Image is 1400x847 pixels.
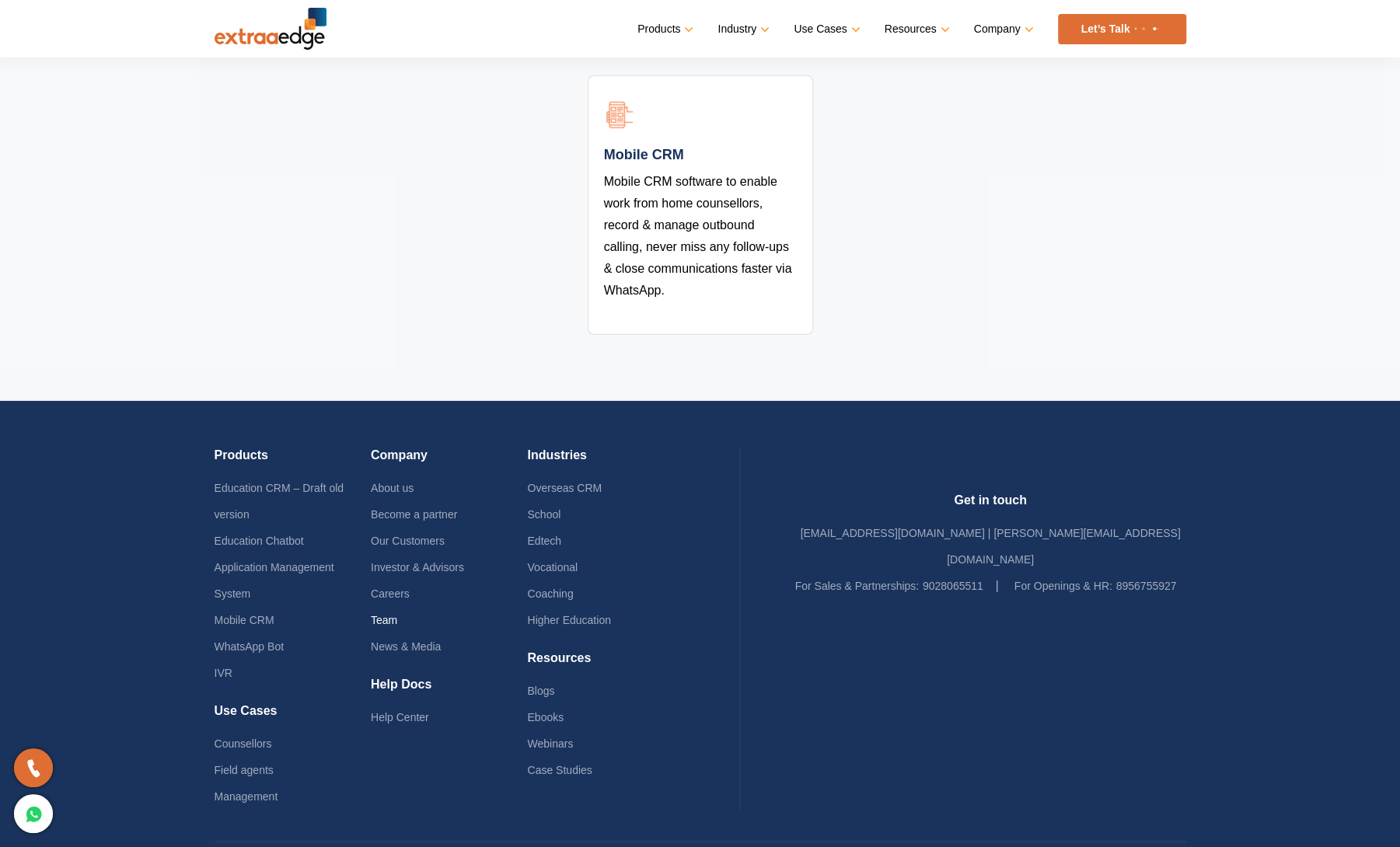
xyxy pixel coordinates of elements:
[527,508,560,521] a: School
[371,614,397,626] a: Team
[371,561,464,573] a: Investor & Advisors
[717,18,766,40] a: Industry
[215,614,274,626] a: Mobile CRM
[371,587,410,600] a: Careers
[215,667,232,679] a: IVR
[371,711,429,723] a: Help Center
[215,790,278,803] a: Management
[637,18,690,40] a: Products
[215,764,274,776] a: Field agents
[527,685,554,697] a: Blogs
[215,703,371,730] h4: Use Cases
[215,535,304,547] a: Education Chatbot
[885,18,947,40] a: Resources
[923,580,983,592] a: 9028065511
[1014,573,1112,599] label: For Openings & HR:
[527,535,561,547] a: Edtech
[1115,580,1176,592] a: 8956755927
[527,764,592,776] a: Case Studies
[215,482,344,521] a: Education CRM – Draft old version
[795,573,920,599] label: For Sales & Partnerships:
[215,640,285,653] a: WhatsApp Bot
[215,448,371,475] h4: Products
[527,711,564,723] a: Ebooks
[371,677,527,704] h4: Help Docs
[371,482,414,494] a: About us
[215,561,334,600] a: Application Management System
[527,614,610,626] a: Higher Education
[371,640,441,653] a: News & Media
[527,561,578,573] a: Vocational
[527,737,573,750] a: Webinars
[800,527,1180,566] a: [EMAIL_ADDRESS][DOMAIN_NAME] | [PERSON_NAME][EMAIL_ADDRESS][DOMAIN_NAME]
[794,18,857,40] a: Use Cases
[795,493,1186,520] h4: Get in touch
[215,737,272,750] a: Counsellors
[527,448,683,475] h4: Industries
[371,508,457,521] a: Become a partner
[527,587,573,600] a: Coaching
[527,482,602,494] a: Overseas CRM
[974,18,1031,40] a: Company
[371,448,527,475] h4: Company
[527,650,683,678] h4: Resources
[371,535,445,547] a: Our Customers
[1058,14,1186,44] a: Let’s Talk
